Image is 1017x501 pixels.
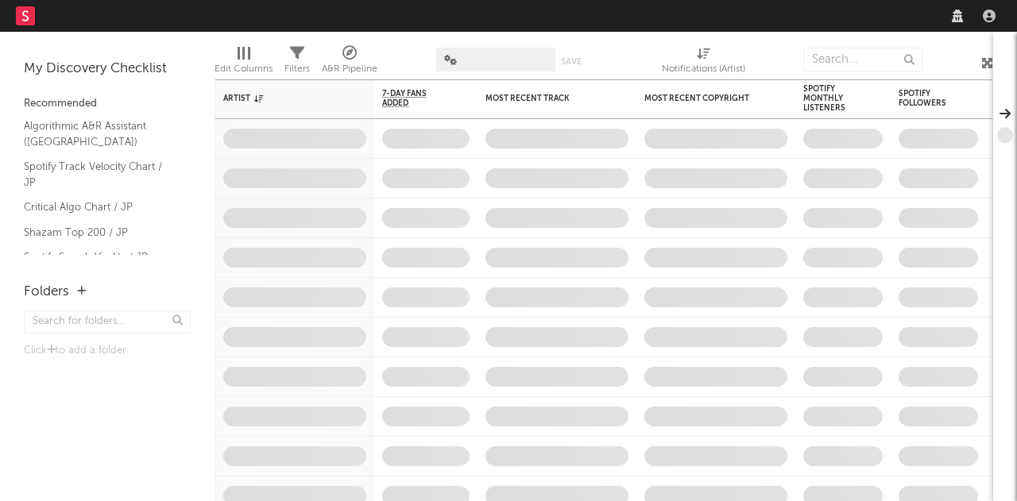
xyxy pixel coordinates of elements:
[24,60,191,79] div: My Discovery Checklist
[24,310,191,333] input: Search for folders...
[24,158,175,191] a: Spotify Track Velocity Chart / JP
[215,40,273,86] div: Edit Columns
[24,224,175,241] a: Shazam Top 200 / JP
[561,57,582,66] button: Save
[803,84,859,113] div: Spotify Monthly Listeners
[322,60,377,79] div: A&R Pipeline
[24,94,191,114] div: Recommended
[223,94,342,103] div: Artist
[24,118,175,150] a: Algorithmic A&R Assistant ([GEOGRAPHIC_DATA])
[644,94,764,103] div: Most Recent Copyright
[24,283,69,302] div: Folders
[284,60,310,79] div: Filters
[24,198,175,216] a: Critical Algo Chart / JP
[24,249,175,266] a: Spotify Search Virality / JP
[662,40,745,86] div: Notifications (Artist)
[382,89,446,108] span: 7-Day Fans Added
[284,40,310,86] div: Filters
[662,60,745,79] div: Notifications (Artist)
[899,89,954,108] div: Spotify Followers
[322,40,377,86] div: A&R Pipeline
[215,60,273,79] div: Edit Columns
[24,341,191,360] div: Click to add a folder.
[803,48,922,71] input: Search...
[485,94,605,103] div: Most Recent Track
